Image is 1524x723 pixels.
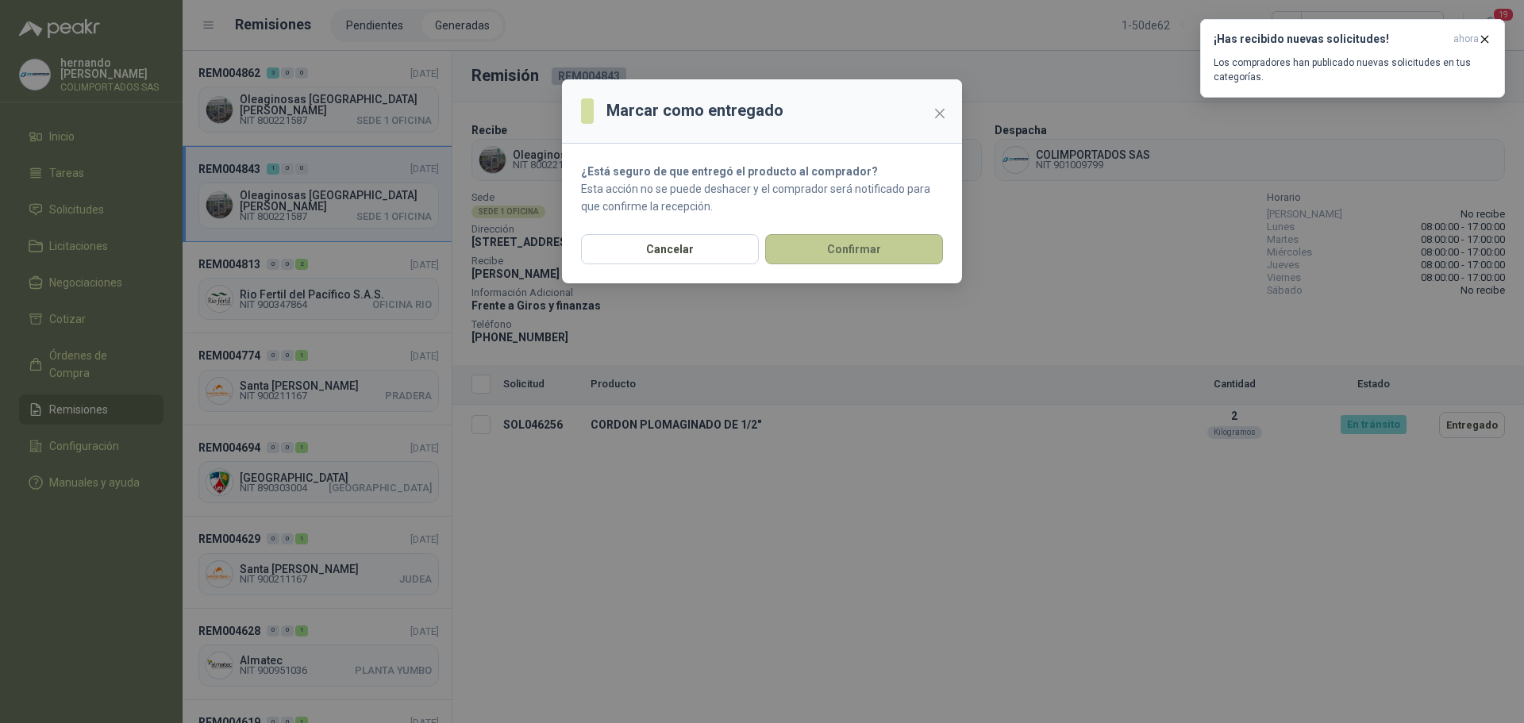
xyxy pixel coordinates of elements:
[933,107,946,120] span: close
[765,234,943,264] button: Confirmar
[581,180,943,215] p: Esta acción no se puede deshacer y el comprador será notificado para que confirme la recepción.
[927,101,952,126] button: Close
[581,165,878,178] strong: ¿Está seguro de que entregó el producto al comprador?
[606,98,783,123] h3: Marcar como entregado
[581,234,759,264] button: Cancelar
